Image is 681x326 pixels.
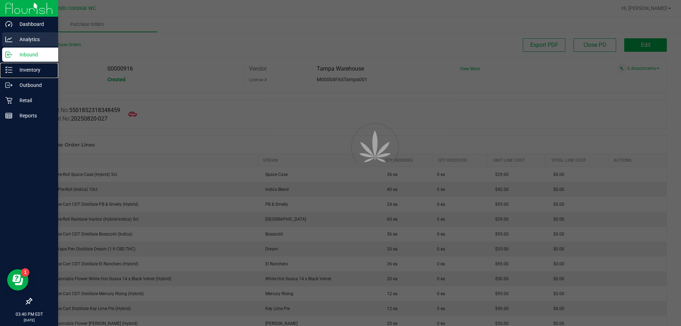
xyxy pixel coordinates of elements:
inline-svg: Inventory [5,66,12,73]
p: Retail [12,96,55,105]
inline-svg: Outbound [5,82,12,89]
inline-svg: Inbound [5,51,12,58]
inline-svg: Dashboard [5,21,12,28]
p: Inbound [12,50,55,59]
p: Dashboard [12,20,55,28]
p: Outbound [12,81,55,89]
p: Reports [12,111,55,120]
inline-svg: Reports [5,112,12,119]
iframe: Resource center [7,269,28,291]
p: 03:40 PM EDT [3,311,55,317]
inline-svg: Retail [5,97,12,104]
p: Inventory [12,66,55,74]
p: Analytics [12,35,55,44]
iframe: Resource center unread badge [21,268,29,277]
inline-svg: Analytics [5,36,12,43]
p: [DATE] [3,317,55,323]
